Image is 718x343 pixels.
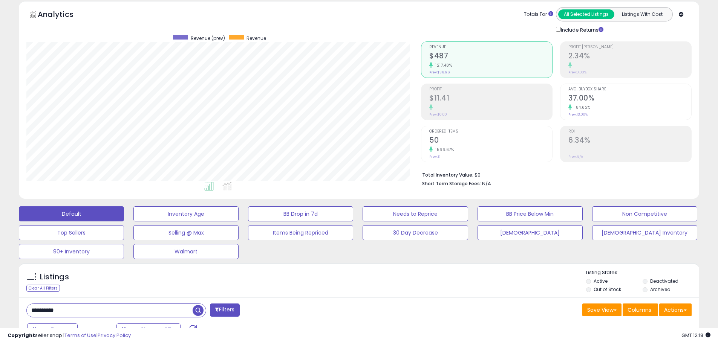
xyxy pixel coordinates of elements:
p: Listing States: [586,269,699,276]
small: Prev: 13.00% [568,112,588,117]
h5: Listings [40,272,69,282]
button: Last 7 Days [27,323,78,336]
span: ROI [568,130,691,134]
span: Revenue (prev) [191,35,225,41]
div: Include Returns [550,25,612,34]
button: Top Sellers [19,225,124,240]
button: 30 Day Decrease [363,225,468,240]
button: BB Price Below Min [478,206,583,221]
div: Clear All Filters [26,285,60,292]
span: Compared to: [79,327,113,334]
small: 1217.48% [433,63,452,68]
small: Prev: 3 [429,154,440,159]
span: Last 7 Days [38,326,68,334]
strong: Copyright [8,332,35,339]
button: 90+ Inventory [19,244,124,259]
button: Selling @ Max [133,225,239,240]
label: Active [594,278,608,284]
button: [DEMOGRAPHIC_DATA] [478,225,583,240]
span: Profit [429,87,552,91]
button: Needs to Reprice [363,206,468,221]
span: 2025-09-16 12:18 GMT [681,332,710,339]
small: Prev: N/A [568,154,583,159]
small: Prev: 0.00% [568,70,586,75]
div: Totals For [524,11,553,18]
h2: 50 [429,136,552,146]
button: Filters [210,303,239,317]
button: Items Being Repriced [248,225,353,240]
small: 1566.67% [433,147,454,152]
span: Avg. Buybox Share [568,87,691,91]
button: BB Drop in 7d [248,206,353,221]
a: Terms of Use [64,332,96,339]
small: Prev: $36.96 [429,70,450,75]
button: Save View [582,303,622,316]
span: Profit [PERSON_NAME] [568,45,691,49]
small: 184.62% [572,105,591,110]
h2: $11.41 [429,94,552,104]
a: Privacy Policy [98,332,131,339]
button: [DEMOGRAPHIC_DATA] Inventory [592,225,697,240]
span: Ordered Items [429,130,552,134]
button: Sep-01 - Sep-07 [116,323,181,336]
span: Revenue [429,45,552,49]
button: Default [19,206,124,221]
span: N/A [482,180,491,187]
small: Prev: $0.00 [429,112,447,117]
h5: Analytics [38,9,88,21]
h2: $487 [429,52,552,62]
button: Actions [659,303,692,316]
button: Listings With Cost [614,9,670,19]
h2: 2.34% [568,52,691,62]
h2: 6.34% [568,136,691,146]
li: $0 [422,170,686,179]
label: Out of Stock [594,286,621,293]
h2: 37.00% [568,94,691,104]
button: All Selected Listings [558,9,614,19]
label: Deactivated [650,278,678,284]
button: Walmart [133,244,239,259]
button: Inventory Age [133,206,239,221]
span: Sep-01 - Sep-07 [128,326,171,334]
b: Total Inventory Value: [422,172,473,178]
button: Columns [623,303,658,316]
span: Columns [628,306,651,314]
span: Revenue [246,35,266,41]
button: Non Competitive [592,206,697,221]
label: Archived [650,286,671,293]
b: Short Term Storage Fees: [422,180,481,187]
div: seller snap | | [8,332,131,339]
